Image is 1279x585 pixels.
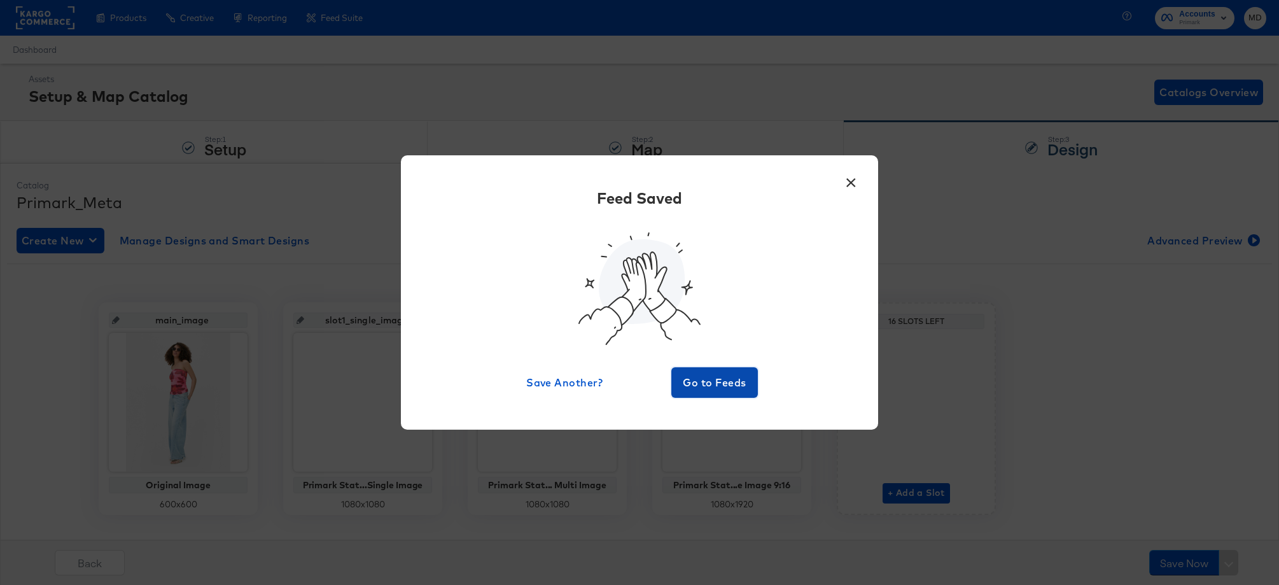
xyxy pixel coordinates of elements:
[839,168,862,191] button: ×
[521,367,608,398] button: Save Another?
[671,367,758,398] button: Go to Feeds
[597,187,682,209] div: Feed Saved
[676,374,753,391] span: Go to Feeds
[526,374,603,391] span: Save Another?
